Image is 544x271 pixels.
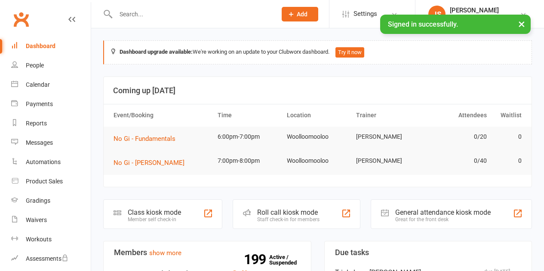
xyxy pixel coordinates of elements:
[214,104,283,126] th: Time
[282,7,318,21] button: Add
[110,104,214,126] th: Event/Booking
[26,236,52,243] div: Workouts
[257,216,320,222] div: Staff check-in for members
[11,152,91,172] a: Automations
[128,208,181,216] div: Class kiosk mode
[113,86,522,95] h3: Coming up [DATE]
[514,15,529,33] button: ×
[114,158,191,168] button: No Gi - [PERSON_NAME]
[11,133,91,152] a: Messages
[113,8,271,20] input: Search...
[26,120,47,127] div: Reports
[26,100,53,107] div: Payments
[11,56,91,75] a: People
[114,248,301,257] h3: Members
[395,216,491,222] div: Great for the front desk
[421,104,491,126] th: Attendees
[388,20,458,28] span: Signed in successfully.
[244,253,269,266] strong: 199
[352,104,421,126] th: Trainer
[257,208,320,216] div: Roll call kiosk mode
[120,49,193,55] strong: Dashboard upgrade available:
[26,255,68,262] div: Assessments
[103,40,532,64] div: We're working on an update to your Clubworx dashboard.
[491,104,526,126] th: Waitlist
[11,114,91,133] a: Reports
[283,151,352,171] td: Woolloomooloo
[11,191,91,210] a: Gradings
[450,14,499,22] div: Higher Jiu Jitsu
[352,127,421,147] td: [PERSON_NAME]
[352,151,421,171] td: [PERSON_NAME]
[353,4,377,24] span: Settings
[10,9,32,30] a: Clubworx
[283,127,352,147] td: Woolloomooloo
[421,151,491,171] td: 0/40
[11,94,91,114] a: Payments
[335,248,522,257] h3: Due tasks
[395,208,491,216] div: General attendance kiosk mode
[11,249,91,268] a: Assessments
[114,134,181,144] button: No Gi - Fundamentals
[335,47,364,58] button: Try it now
[11,210,91,230] a: Waivers
[11,75,91,94] a: Calendar
[26,158,61,165] div: Automations
[26,62,44,69] div: People
[297,11,307,18] span: Add
[11,37,91,56] a: Dashboard
[149,249,181,257] a: show more
[491,151,526,171] td: 0
[491,127,526,147] td: 0
[26,139,53,146] div: Messages
[428,6,446,23] div: JS
[26,43,55,49] div: Dashboard
[26,178,63,185] div: Product Sales
[421,127,491,147] td: 0/20
[26,81,50,88] div: Calendar
[11,172,91,191] a: Product Sales
[11,230,91,249] a: Workouts
[128,216,181,222] div: Member self check-in
[26,216,47,223] div: Waivers
[214,151,283,171] td: 7:00pm-8:00pm
[214,127,283,147] td: 6:00pm-7:00pm
[114,135,175,143] span: No Gi - Fundamentals
[450,6,499,14] div: [PERSON_NAME]
[26,197,50,204] div: Gradings
[283,104,352,126] th: Location
[114,159,184,167] span: No Gi - [PERSON_NAME]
